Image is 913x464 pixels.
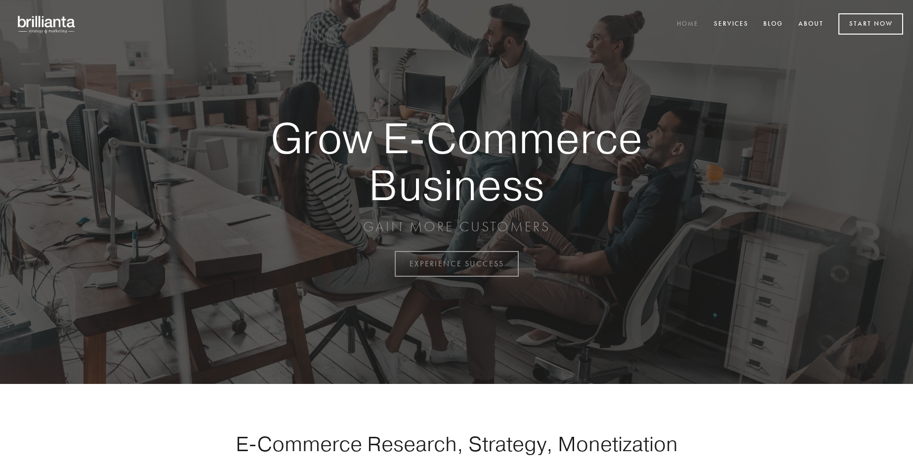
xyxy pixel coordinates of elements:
h1: E-Commerce Research, Strategy, Monetization [205,431,708,456]
a: About [792,16,830,33]
img: brillianta - research, strategy, marketing [10,10,84,39]
a: Start Now [838,13,903,35]
strong: Grow E-Commerce Business [236,115,677,208]
a: EXPERIENCE SUCCESS [395,251,519,277]
a: Blog [757,16,789,33]
p: GAIN MORE CUSTOMERS [236,218,677,236]
a: Services [707,16,755,33]
a: Home [670,16,705,33]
